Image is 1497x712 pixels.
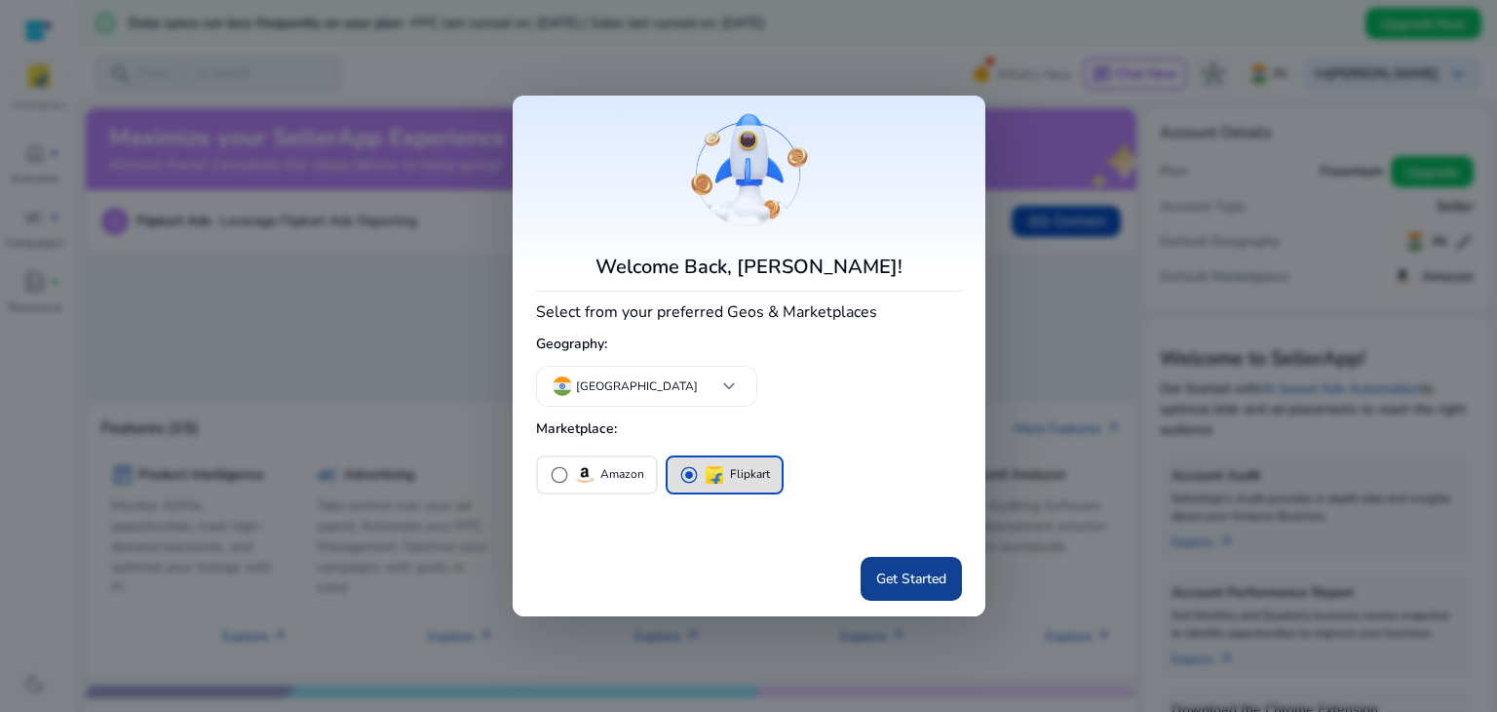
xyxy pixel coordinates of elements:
[717,375,741,398] span: keyboard_arrow_down
[576,377,698,395] p: [GEOGRAPHIC_DATA]
[553,376,572,396] img: in.svg
[573,463,596,487] img: amazon.svg
[703,463,726,487] img: flipkart.svg
[536,329,962,361] h5: Geography:
[679,465,699,485] span: radio_button_checked
[600,464,644,485] p: Amazon
[550,465,569,485] span: radio_button_unchecked
[536,414,962,446] h5: Marketplace:
[861,557,962,601] button: Get Started
[730,464,770,485] p: Flipkart
[876,569,946,589] span: Get Started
